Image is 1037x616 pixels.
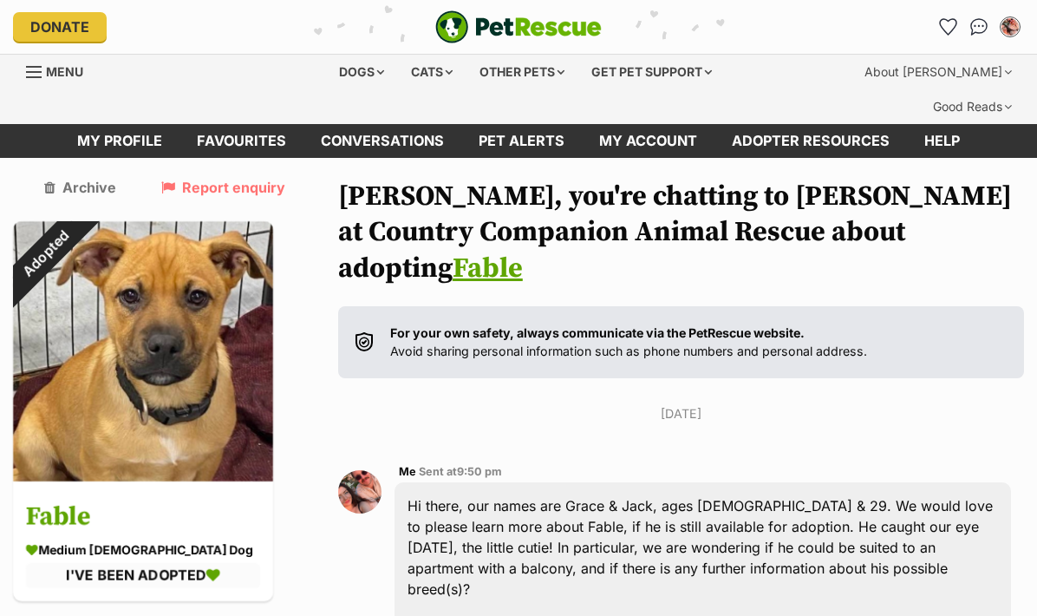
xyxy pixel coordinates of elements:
[179,124,303,158] a: Favourites
[970,18,988,36] img: chat-41dd97257d64d25036548639549fe6c8038ab92f7586957e7f3b1b290dea8141.svg
[303,124,461,158] a: conversations
[338,180,1024,288] h1: [PERSON_NAME], you're chatting to [PERSON_NAME] at Country Companion Animal Rescue about adopting
[44,180,116,195] a: Archive
[467,55,577,89] div: Other pets
[934,13,962,41] a: Favourites
[390,324,867,361] p: Avoid sharing personal information such as phone numbers and personal address.
[161,180,285,195] a: Report enquiry
[338,470,382,514] img: Grace Farren-Price profile pic
[934,13,1024,41] ul: Account quick links
[714,124,907,158] a: Adopter resources
[399,465,416,478] span: Me
[338,404,1024,423] p: [DATE]
[26,564,260,588] div: I'VE BEEN ADOPTED
[852,55,1024,89] div: About [PERSON_NAME]
[390,325,805,340] strong: For your own safety, always communicate via the PetRescue website.
[453,252,523,286] a: Fable
[13,485,273,601] a: Fable medium [DEMOGRAPHIC_DATA] Dog I'VE BEEN ADOPTED
[457,465,502,478] span: 9:50 pm
[46,64,83,79] span: Menu
[921,89,1024,124] div: Good Reads
[13,12,107,42] a: Donate
[13,468,273,485] a: Adopted
[435,10,602,43] img: logo-e224e6f780fb5917bec1dbf3a21bbac754714ae5b6737aabdf751b685950b380.svg
[996,13,1024,41] button: My account
[13,221,273,482] img: Fable
[461,124,582,158] a: Pet alerts
[419,465,502,478] span: Sent at
[582,124,714,158] a: My account
[327,55,396,89] div: Dogs
[435,10,602,43] a: PetRescue
[579,55,724,89] div: Get pet support
[907,124,977,158] a: Help
[60,124,179,158] a: My profile
[1001,18,1019,36] img: Grace Farren-Price profile pic
[26,55,95,86] a: Menu
[26,498,260,537] h3: Fable
[965,13,993,41] a: Conversations
[26,541,260,560] div: medium [DEMOGRAPHIC_DATA] Dog
[399,55,465,89] div: Cats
